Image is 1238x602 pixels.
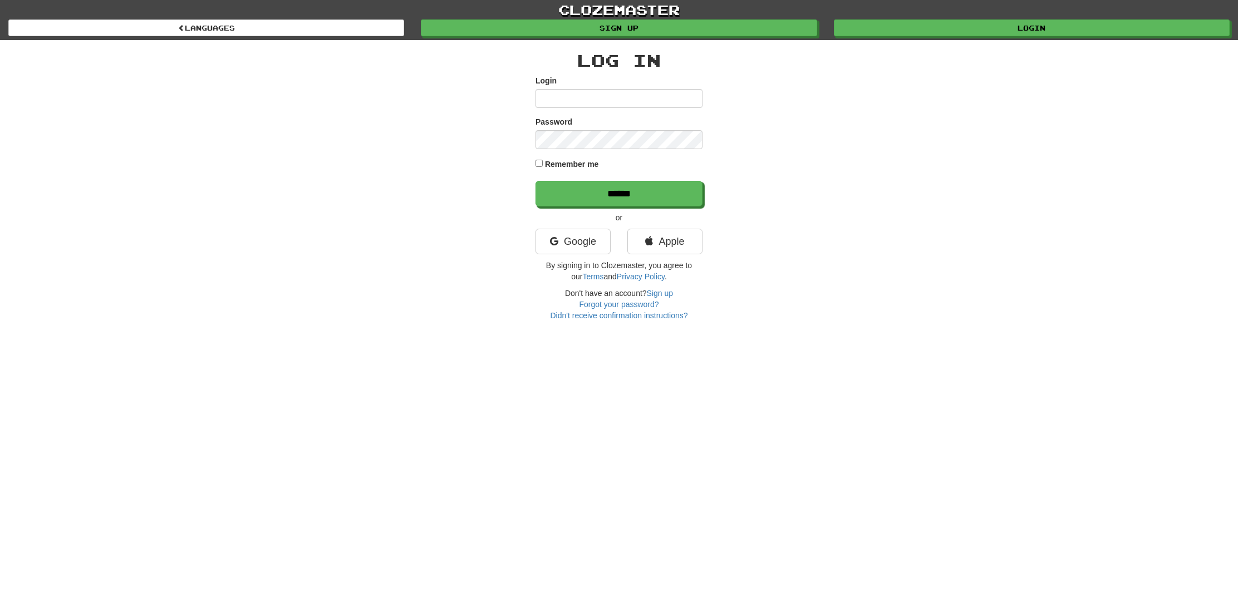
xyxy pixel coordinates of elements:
[536,116,572,127] label: Password
[536,75,557,86] label: Login
[579,300,659,309] a: Forgot your password?
[550,311,687,320] a: Didn't receive confirmation instructions?
[8,19,404,36] a: Languages
[617,272,665,281] a: Privacy Policy
[536,229,611,254] a: Google
[545,159,599,170] label: Remember me
[627,229,702,254] a: Apple
[536,288,702,321] div: Don't have an account?
[536,212,702,223] p: or
[536,260,702,282] p: By signing in to Clozemaster, you agree to our and .
[647,289,673,298] a: Sign up
[536,51,702,70] h2: Log In
[582,272,603,281] a: Terms
[834,19,1230,36] a: Login
[421,19,817,36] a: Sign up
